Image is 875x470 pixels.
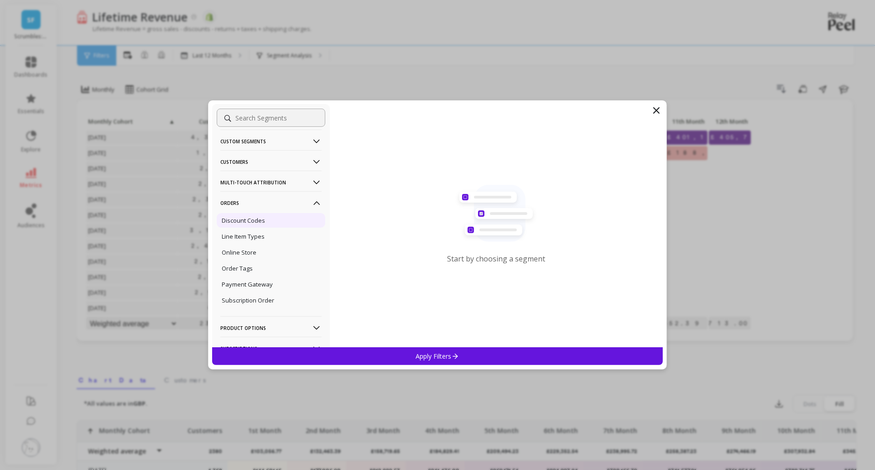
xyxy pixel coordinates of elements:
[220,171,322,194] p: Multi-Touch Attribution
[222,280,273,288] p: Payment Gateway
[220,316,322,339] p: Product Options
[222,264,253,272] p: Order Tags
[217,109,325,127] input: Search Segments
[222,296,274,304] p: Subscription Order
[222,216,265,225] p: Discount Codes
[220,130,322,153] p: Custom Segments
[220,150,322,173] p: Customers
[220,191,322,214] p: Orders
[448,254,546,264] p: Start by choosing a segment
[222,248,256,256] p: Online Store
[220,337,322,360] p: Subscriptions
[222,232,265,240] p: Line Item Types
[416,352,459,360] p: Apply Filters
